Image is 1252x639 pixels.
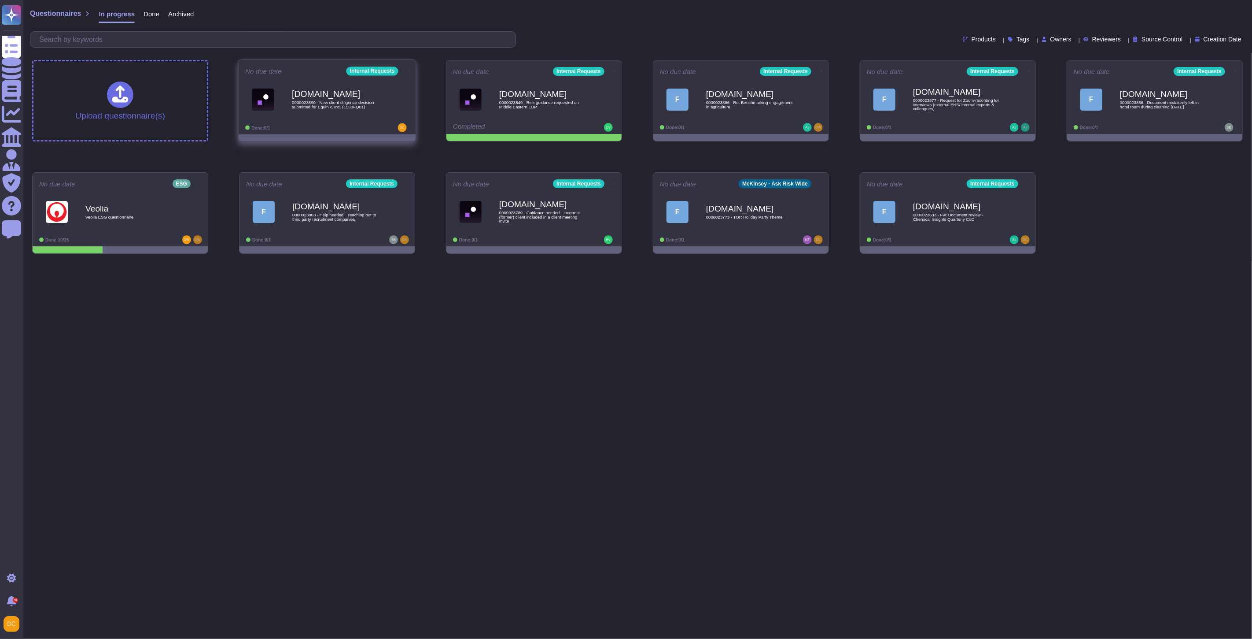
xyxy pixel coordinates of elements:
[453,181,489,187] span: No due date
[666,238,685,242] span: Done: 0/1
[1016,36,1030,42] span: Tags
[499,90,587,98] b: [DOMAIN_NAME]
[292,90,381,98] b: [DOMAIN_NAME]
[873,238,891,242] span: Done: 0/1
[144,11,159,17] span: Done
[460,201,482,223] img: Logo
[252,88,274,111] img: Logo
[814,235,823,244] img: user
[400,235,409,244] img: user
[499,200,587,208] b: [DOMAIN_NAME]
[1021,235,1030,244] img: user
[252,238,271,242] span: Done: 0/1
[13,598,18,603] div: 9+
[660,181,696,187] span: No due date
[453,123,561,132] div: Completed
[1092,36,1121,42] span: Reviewers
[35,32,516,47] input: Search by keywords
[913,202,1001,211] b: [DOMAIN_NAME]
[398,123,407,132] img: user
[873,201,895,223] div: F
[660,68,696,75] span: No due date
[193,235,202,244] img: user
[292,100,381,109] span: 0000023890 - New client diligence decision submitted for Equinix, Inc. (1563FQ01)
[246,181,282,187] span: No due date
[803,235,812,244] img: user
[553,179,604,188] div: Internal Requests
[85,204,173,213] b: Veolia
[706,100,794,109] span: 0000023886 - Re: Benchmarking engagement in agriculture
[2,614,26,634] button: user
[253,201,275,223] div: F
[667,89,689,111] div: F
[292,213,380,221] span: 0000023803 - Help needed _ reaching out to third party recruitment companies
[453,68,489,75] span: No due date
[1080,89,1102,111] div: F
[1050,36,1072,42] span: Owners
[499,211,587,223] span: 0000023789 - Guidance needed - Incorrect (former) client included in a client meeting invite
[867,181,903,187] span: No due date
[245,68,282,74] span: No due date
[346,67,398,75] div: Internal Requests
[873,89,895,111] div: F
[182,235,191,244] img: user
[85,215,173,219] span: Veolia ESG questionnaire
[803,123,812,132] img: user
[913,88,1001,96] b: [DOMAIN_NAME]
[1120,100,1208,109] span: 0000023856 - Document mistakenly left in hotel room during cleaning [DATE]
[99,11,135,17] span: In progress
[867,68,903,75] span: No due date
[1010,123,1019,132] img: user
[1010,235,1019,244] img: user
[1174,67,1225,76] div: Internal Requests
[1120,90,1208,98] b: [DOMAIN_NAME]
[292,202,380,211] b: [DOMAIN_NAME]
[604,123,613,132] img: user
[460,89,482,111] img: Logo
[604,235,613,244] img: user
[706,90,794,98] b: [DOMAIN_NAME]
[972,36,996,42] span: Products
[459,238,478,242] span: Done: 0/1
[4,616,19,632] img: user
[75,82,165,120] div: Upload questionnaire(s)
[1142,36,1182,42] span: Source Control
[967,179,1018,188] div: Internal Requests
[45,238,69,242] span: Done: 10/25
[389,235,398,244] img: user
[967,67,1018,76] div: Internal Requests
[1074,68,1110,75] span: No due date
[173,179,191,188] div: ESG
[814,123,823,132] img: user
[913,98,1001,111] span: 0000023877 - Request for Zoom-recording for interviews (external ENS/ internal experts & colleagues)
[30,10,81,17] span: Questionnaires
[1225,123,1234,132] img: user
[706,204,794,213] b: [DOMAIN_NAME]
[39,181,75,187] span: No due date
[1080,125,1098,130] span: Done: 0/1
[251,125,270,130] span: Done: 0/1
[739,179,811,188] div: McKinsey - Ask Risk Wide
[499,100,587,109] span: 0000023849 - Risk guidance requested on Middle Eastern LOP
[760,67,811,76] div: Internal Requests
[1204,36,1241,42] span: Creation Date
[346,179,398,188] div: Internal Requests
[46,201,68,223] img: Logo
[913,213,1001,221] span: 0000023633 - Fw: Document review - Chemical Insights Quarterly CxO
[706,215,794,219] span: 0000023773 - TOR Holiday Party Theme
[873,125,891,130] span: Done: 0/1
[667,201,689,223] div: F
[1021,123,1030,132] img: user
[666,125,685,130] span: Done: 0/1
[168,11,194,17] span: Archived
[553,67,604,76] div: Internal Requests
